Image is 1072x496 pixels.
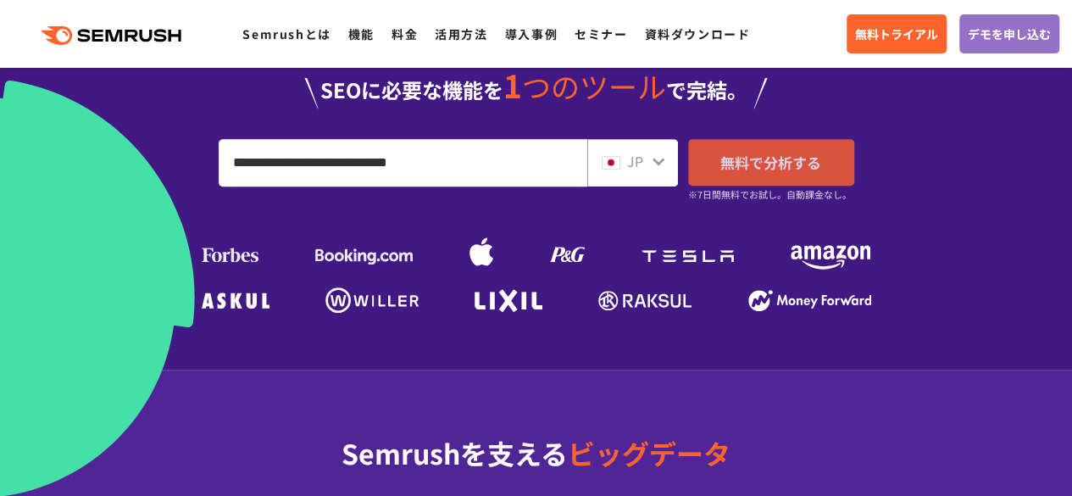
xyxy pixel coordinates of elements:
span: 1 [503,62,522,108]
a: 機能 [348,25,375,42]
a: Semrushとは [242,25,330,42]
a: 無料で分析する [688,139,854,186]
span: つのツール [522,65,666,107]
a: 無料トライアル [847,14,947,53]
a: 料金 [392,25,418,42]
span: JP [627,151,643,171]
a: 活用方法 [435,25,487,42]
a: 資料ダウンロード [644,25,750,42]
a: デモを申し込む [959,14,1059,53]
input: URL、キーワードを入力してください [219,140,586,186]
a: セミナー [575,25,627,42]
span: デモを申し込む [968,25,1051,43]
span: で完結。 [666,75,747,104]
div: SEOに必要な機能を [49,70,1024,109]
span: ビッグデータ [568,433,730,472]
span: 無料トライアル [855,25,938,43]
a: 導入事例 [505,25,558,42]
span: 無料で分析する [720,152,821,173]
small: ※7日間無料でお試し。自動課金なし。 [688,187,852,203]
